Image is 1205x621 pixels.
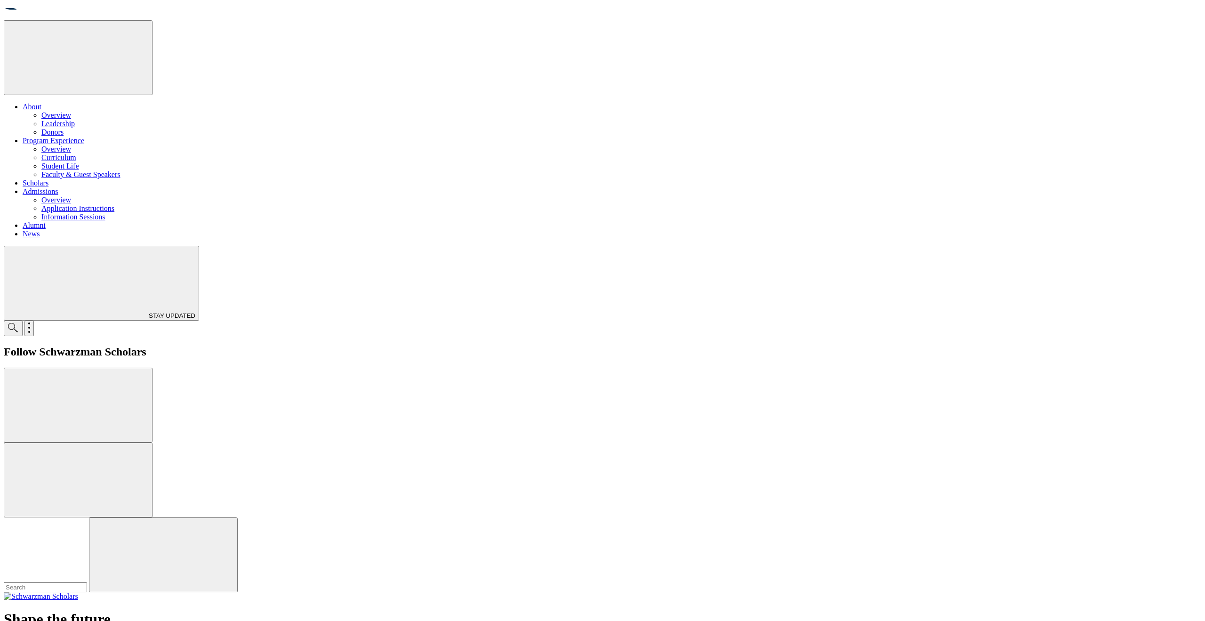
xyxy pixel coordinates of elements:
a: Program Experience [23,137,84,145]
a: Curriculum [41,153,76,161]
a: Faculty & Guest Speakers [41,170,120,178]
a: Application Instructions [41,204,114,212]
a: Overview [41,196,71,204]
a: About [23,103,41,111]
input: Search [4,582,87,592]
h2: Follow Schwarzman Scholars [4,346,1201,358]
a: Donors [41,128,64,136]
img: Schwarzman Scholars [4,592,78,601]
a: Alumni [23,221,46,229]
a: Overview [41,145,71,153]
a: Student Life [41,162,79,170]
a: Admissions [23,187,58,195]
button: STAY UPDATED [4,246,199,321]
a: Information Sessions [41,213,105,221]
a: Overview [41,111,71,119]
button: Search [89,517,238,592]
a: Scholars [23,179,48,187]
a: Leadership [41,120,75,128]
a: News [23,230,40,238]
